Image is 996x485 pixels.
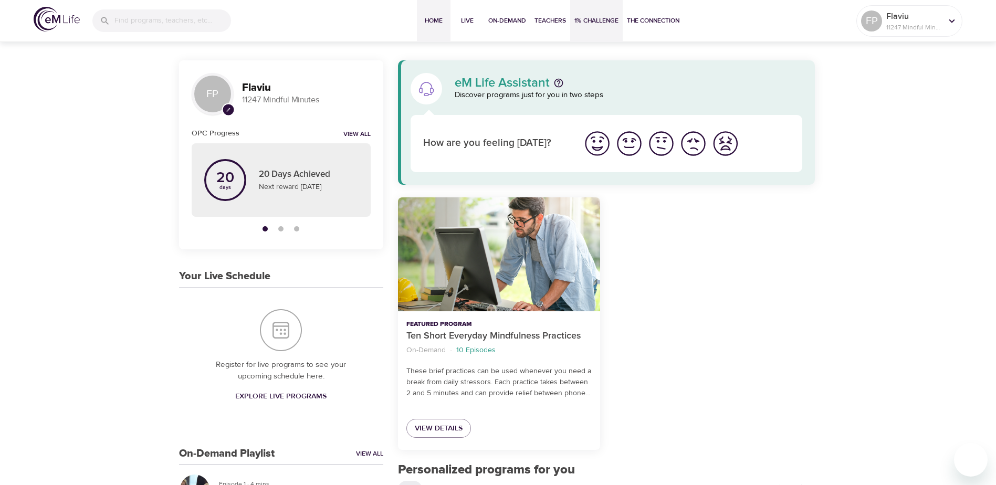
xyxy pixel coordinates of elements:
[456,345,496,356] p: 10 Episodes
[418,80,435,97] img: eM Life Assistant
[615,129,644,158] img: good
[574,15,618,26] span: 1% Challenge
[260,309,302,351] img: Your Live Schedule
[242,82,371,94] h3: Flaviu
[415,422,463,435] span: View Details
[242,94,371,106] p: 11247 Mindful Minutes
[406,419,471,438] a: View Details
[423,136,569,151] p: How are you feeling [DATE]?
[398,462,815,478] h2: Personalized programs for you
[398,197,600,311] button: Ten Short Everyday Mindfulness Practices
[216,185,234,189] p: days
[343,130,371,139] a: View all notifications
[235,390,327,403] span: Explore Live Programs
[192,128,239,139] h6: OPC Progress
[677,128,709,160] button: I'm feeling bad
[954,443,988,477] iframe: Button to launch messaging window
[647,129,676,158] img: ok
[534,15,566,26] span: Teachers
[231,387,331,406] a: Explore Live Programs
[259,182,358,193] p: Next reward [DATE]
[886,23,942,32] p: 11247 Mindful Minutes
[406,366,592,399] p: These brief practices can be used whenever you need a break from daily stressors. Each practice t...
[421,15,446,26] span: Home
[455,89,803,101] p: Discover programs just for you in two steps
[406,320,592,329] p: Featured Program
[356,449,383,458] a: View All
[455,15,480,26] span: Live
[179,270,270,282] h3: Your Live Schedule
[583,129,612,158] img: great
[179,448,275,460] h3: On-Demand Playlist
[861,10,882,31] div: FP
[886,10,942,23] p: Flaviu
[711,129,740,158] img: worst
[34,7,80,31] img: logo
[406,343,592,357] nav: breadcrumb
[406,345,446,356] p: On-Demand
[627,15,679,26] span: The Connection
[581,128,613,160] button: I'm feeling great
[192,73,234,115] div: FP
[455,77,550,89] p: eM Life Assistant
[450,343,452,357] li: ·
[200,359,362,383] p: Register for live programs to see your upcoming schedule here.
[259,168,358,182] p: 20 Days Achieved
[488,15,526,26] span: On-Demand
[679,129,708,158] img: bad
[216,171,234,185] p: 20
[613,128,645,160] button: I'm feeling good
[406,329,592,343] p: Ten Short Everyday Mindfulness Practices
[645,128,677,160] button: I'm feeling ok
[709,128,741,160] button: I'm feeling worst
[114,9,231,32] input: Find programs, teachers, etc...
